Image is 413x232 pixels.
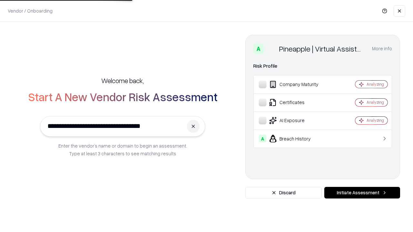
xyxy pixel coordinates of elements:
[279,43,364,54] div: Pineapple | Virtual Assistant Agency
[372,43,392,54] button: More info
[259,117,336,124] div: AI Exposure
[101,76,144,85] h5: Welcome back,
[28,90,217,103] h2: Start A New Vendor Risk Assessment
[253,43,264,54] div: A
[324,187,400,198] button: Initiate Assessment
[367,82,384,87] div: Analyzing
[259,99,336,106] div: Certificates
[58,142,187,157] p: Enter the vendor’s name or domain to begin an assessment. Type at least 3 characters to see match...
[253,62,392,70] div: Risk Profile
[266,43,277,54] img: Pineapple | Virtual Assistant Agency
[367,100,384,105] div: Analyzing
[367,118,384,123] div: Analyzing
[8,7,53,14] p: Vendor / Onboarding
[259,135,336,142] div: Breach History
[259,81,336,88] div: Company Maturity
[259,135,267,142] div: A
[245,187,322,198] button: Discard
